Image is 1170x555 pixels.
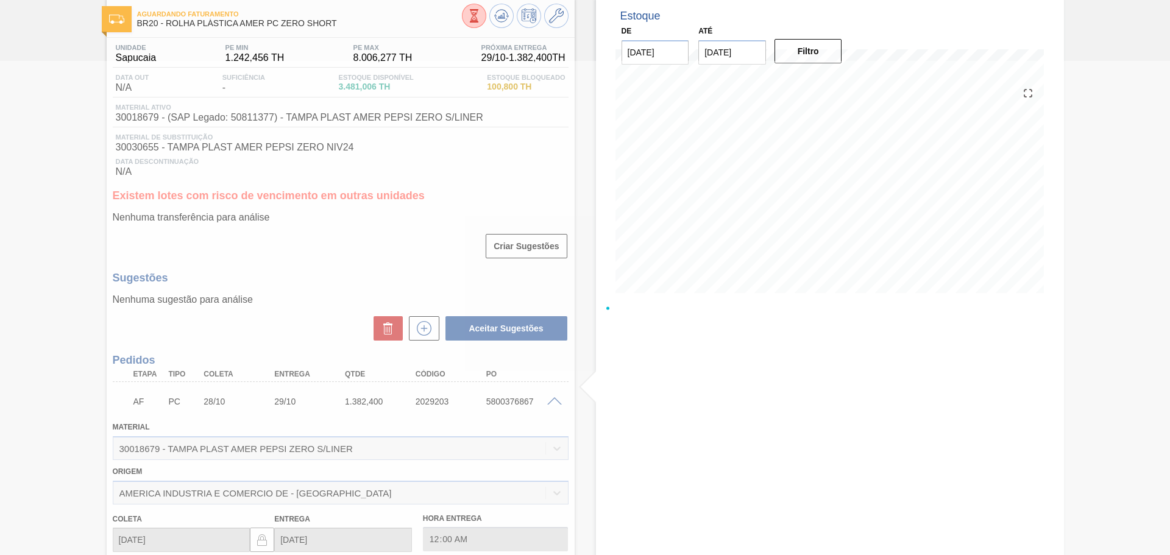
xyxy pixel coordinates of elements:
[544,4,569,28] button: Ir ao Master Data / Geral
[137,10,462,18] span: Aguardando Faturamento
[620,10,661,23] div: Estoque
[775,39,842,63] button: Filtro
[109,15,124,24] img: Ícone
[489,4,514,28] button: Atualizar Gráfico
[622,27,632,35] label: De
[517,4,541,28] button: Programar Estoque
[353,52,413,63] span: 8.006,277 TH
[116,52,157,63] span: Sapucaia
[225,44,285,51] span: PE MIN
[698,40,766,65] input: dd/mm/yyyy
[462,4,486,28] button: Visão Geral dos Estoques
[353,44,413,51] span: PE MAX
[698,27,712,35] label: Até
[225,52,285,63] span: 1.242,456 TH
[481,44,565,51] span: Próxima Entrega
[116,44,157,51] span: Unidade
[481,52,565,63] span: 29/10 - 1.382,400 TH
[137,19,462,28] span: BR20 - ROLHA PLÁSTICA AMER PC ZERO SHORT
[622,40,689,65] input: dd/mm/yyyy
